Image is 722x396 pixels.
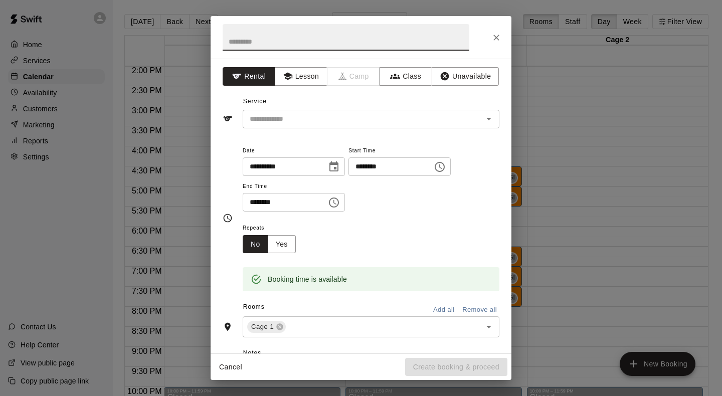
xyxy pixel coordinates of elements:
button: Open [482,320,496,334]
div: Cage 1 [247,321,286,333]
div: outlined button group [243,235,296,254]
span: Camps can only be created in the Services page [327,67,380,86]
button: Yes [268,235,296,254]
button: Lesson [275,67,327,86]
span: Repeats [243,222,304,235]
div: Booking time is available [268,270,347,288]
button: Remove all [460,302,499,318]
button: Add all [428,302,460,318]
span: Date [243,144,345,158]
span: Cage 1 [247,322,278,332]
button: Unavailable [432,67,499,86]
button: Class [380,67,432,86]
span: Notes [243,345,499,361]
button: Choose time, selected time is 8:00 PM [430,157,450,177]
button: Choose time, selected time is 8:30 PM [324,192,344,213]
button: Choose date, selected date is Aug 28, 2025 [324,157,344,177]
button: No [243,235,268,254]
svg: Service [223,114,233,124]
button: Close [487,29,505,47]
span: End Time [243,180,345,193]
span: Service [243,98,267,105]
button: Rental [223,67,275,86]
svg: Timing [223,213,233,223]
span: Start Time [348,144,451,158]
svg: Rooms [223,322,233,332]
button: Cancel [215,358,247,376]
button: Open [482,112,496,126]
span: Rooms [243,303,265,310]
